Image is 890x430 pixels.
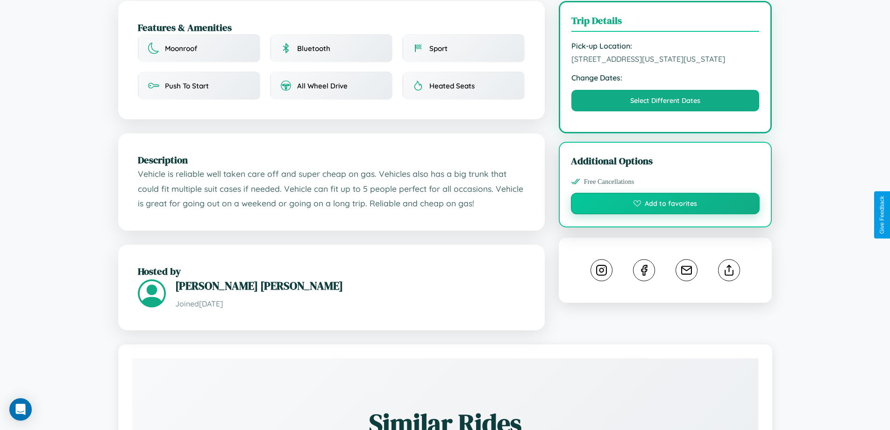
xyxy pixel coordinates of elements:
[571,73,760,82] strong: Change Dates:
[138,264,525,278] h2: Hosted by
[584,178,634,186] span: Free Cancellations
[571,41,760,51] strong: Pick-up Location:
[138,153,525,167] h2: Description
[571,154,760,168] h3: Additional Options
[297,81,348,90] span: All Wheel Drive
[138,21,525,34] h2: Features & Amenities
[429,81,475,90] span: Heated Seats
[879,196,885,234] div: Give Feedback
[571,193,760,214] button: Add to favorites
[571,14,760,32] h3: Trip Details
[297,44,330,53] span: Bluetooth
[165,81,209,90] span: Push To Start
[138,167,525,211] p: Vehicle is reliable well taken care off and super cheap on gas. Vehicles also has a big trunk tha...
[571,54,760,64] span: [STREET_ADDRESS][US_STATE][US_STATE]
[429,44,448,53] span: Sport
[9,398,32,421] div: Open Intercom Messenger
[175,297,525,311] p: Joined [DATE]
[165,44,197,53] span: Moonroof
[571,90,760,111] button: Select Different Dates
[175,278,525,293] h3: [PERSON_NAME] [PERSON_NAME]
